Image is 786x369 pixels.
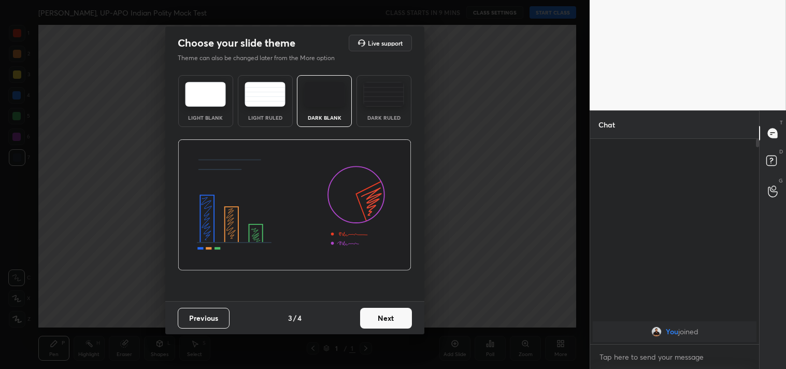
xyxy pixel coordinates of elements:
img: darkTheme.f0cc69e5.svg [304,82,345,107]
h2: Choose your slide theme [178,36,295,50]
span: You [665,328,678,336]
img: 50a2b7cafd4e47798829f34b8bc3a81a.jpg [651,327,661,337]
p: D [779,148,783,155]
p: T [780,119,783,126]
div: grid [590,319,759,344]
span: joined [678,328,698,336]
h4: / [293,313,296,323]
button: Next [360,308,412,329]
img: darkRuledTheme.de295e13.svg [363,82,404,107]
p: Chat [590,111,623,138]
button: Previous [178,308,230,329]
div: Dark Blank [304,115,345,120]
p: Theme can also be changed later from the More option [178,53,346,63]
div: Light Blank [185,115,226,120]
div: Light Ruled [245,115,286,120]
img: lightRuledTheme.5fabf969.svg [245,82,285,107]
div: Dark Ruled [363,115,405,120]
h4: 3 [288,313,292,323]
img: darkThemeBanner.d06ce4a2.svg [178,139,411,271]
p: G [779,177,783,184]
h4: 4 [297,313,302,323]
img: lightTheme.e5ed3b09.svg [185,82,226,107]
h5: Live support [368,40,403,46]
